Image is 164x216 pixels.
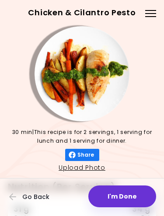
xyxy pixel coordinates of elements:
[65,149,99,161] button: Share
[9,6,155,20] h2: Chicken & Cilantro Pesto
[9,187,62,206] button: Go Back
[59,163,105,172] a: Upload Photo
[76,152,96,158] span: Share
[8,128,156,146] p: 30 min | This recipe is for 2 servings, 1 serving for lunch and 1 serving for dinner.
[22,193,49,200] span: Go Back
[88,185,156,207] button: I'm Done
